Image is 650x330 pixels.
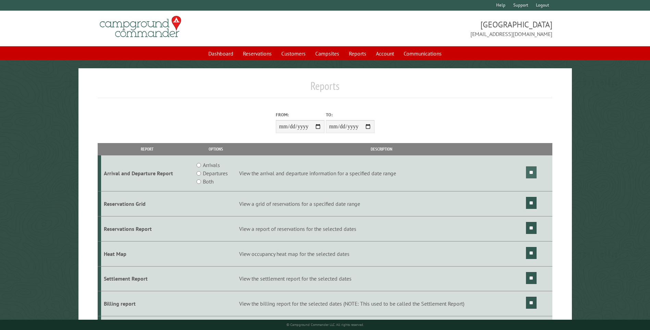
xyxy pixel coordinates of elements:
label: To: [326,111,375,118]
td: View the arrival and departure information for a specified date range [238,155,525,191]
td: View a grid of reservations for a specified date range [238,191,525,216]
th: Description [238,143,525,155]
a: Customers [277,47,310,60]
a: Campsites [311,47,343,60]
td: Reservations Grid [101,191,193,216]
a: Reservations [239,47,276,60]
td: View the settlement report for the selected dates [238,266,525,291]
td: Billing report [101,291,193,316]
label: Arrivals [203,161,220,169]
td: View the billing report for the selected dates (NOTE: This used to be called the Settlement Report) [238,291,525,316]
label: From: [276,111,324,118]
a: Dashboard [204,47,237,60]
label: Departures [203,169,228,177]
td: View a report of reservations for the selected dates [238,216,525,241]
td: Settlement Report [101,266,193,291]
td: View occupancy heat map for the selected dates [238,241,525,266]
a: Account [372,47,398,60]
th: Options [193,143,238,155]
small: © Campground Commander LLC. All rights reserved. [286,322,364,327]
td: Arrival and Departure Report [101,155,193,191]
th: Report [101,143,193,155]
a: Reports [345,47,370,60]
img: Campground Commander [98,13,183,40]
td: Heat Map [101,241,193,266]
a: Communications [400,47,446,60]
span: [GEOGRAPHIC_DATA] [EMAIL_ADDRESS][DOMAIN_NAME] [325,19,552,38]
td: Reservations Report [101,216,193,241]
h1: Reports [98,79,552,98]
label: Both [203,177,213,186]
